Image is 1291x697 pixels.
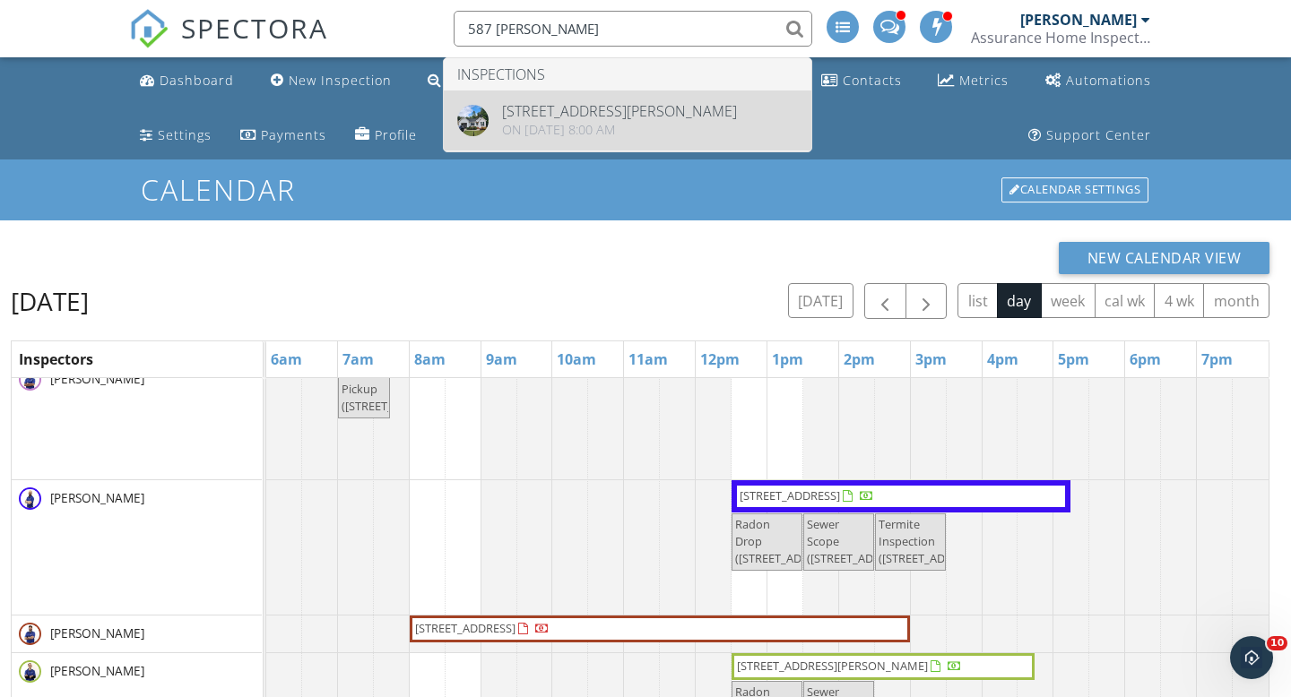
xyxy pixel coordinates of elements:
span: Radon Drop ([STREET_ADDRESS]) [735,516,843,566]
div: Metrics [959,72,1009,89]
a: Dashboard [133,65,241,98]
div: [PERSON_NAME] [1020,11,1137,29]
span: [PERSON_NAME] [47,662,148,680]
a: 9am [481,345,522,374]
img: 9557877%2Fcover_photos%2FrfDvcbaSRfINM7zKDms4%2Foriginal.jpg [457,105,489,136]
span: [STREET_ADDRESS] [415,620,516,636]
img: kyle.jpg [19,660,41,683]
a: New Inspection [264,65,399,98]
a: 1pm [767,345,808,374]
a: 6pm [1125,345,1165,374]
button: Previous day [864,283,906,320]
button: cal wk [1095,283,1156,318]
a: Support Center [1021,119,1158,152]
button: week [1041,283,1096,318]
a: [STREET_ADDRESS][PERSON_NAME] On [DATE] 8:00 am [444,90,811,151]
span: Inspectors [19,349,93,369]
button: Next day [905,283,948,320]
div: Support Center [1046,126,1151,143]
div: Calendar Settings [1001,177,1148,202]
img: john.jpg [19,623,41,645]
button: [DATE] [788,283,853,318]
div: New Inspection [289,72,392,89]
div: Profile [375,126,417,143]
span: 10 [1267,636,1287,650]
h2: [DATE] [11,283,89,319]
span: Termite Inspection ([STREET_ADDRESS]) [879,516,986,566]
button: month [1203,283,1269,318]
button: list [957,283,998,318]
button: day [997,283,1042,318]
div: Contacts [843,72,902,89]
a: 7am [338,345,378,374]
span: [PERSON_NAME] [47,370,148,388]
span: Sewer Scope ([STREET_ADDRESS]) [807,516,914,566]
a: Payments [233,119,334,152]
input: Search everything... [454,11,812,47]
span: SPECTORA [181,9,328,47]
a: Settings [133,119,219,152]
a: SPECTORA [129,24,328,62]
img: bo.jpg [19,487,41,510]
span: Radon Pickup ([STREET_ADDRESS]) [342,364,449,414]
a: 12pm [696,345,744,374]
a: 8am [410,345,450,374]
span: [STREET_ADDRESS] [740,487,840,503]
a: 10am [552,345,601,374]
span: [PERSON_NAME] [47,624,148,642]
a: 7pm [1197,345,1237,374]
a: 2pm [839,345,879,374]
div: On [DATE] 8:00 am [502,123,737,137]
a: Email Queue [438,119,558,152]
div: Assurance Home Inspections [971,29,1150,47]
iframe: Intercom live chat [1230,636,1273,679]
a: Company Profile [348,119,424,152]
a: Contacts [814,65,909,98]
li: Inspections [444,58,811,90]
button: 4 wk [1154,283,1204,318]
div: [STREET_ADDRESS][PERSON_NAME] [502,104,737,118]
a: 5pm [1053,345,1094,374]
div: Dashboard [160,72,234,89]
img: amador.jpg [19,368,41,391]
a: Calendar Settings [1000,176,1150,204]
span: [STREET_ADDRESS][PERSON_NAME] [737,658,928,674]
a: 3pm [911,345,951,374]
a: Metrics [931,65,1016,98]
a: 6am [266,345,307,374]
h1: Calendar [141,174,1150,205]
img: The Best Home Inspection Software - Spectora [129,9,169,48]
div: Automations [1066,72,1151,89]
span: [PERSON_NAME] [47,489,148,507]
a: Unconfirmed [420,65,541,98]
button: New Calendar View [1059,242,1270,274]
a: 4pm [983,345,1023,374]
a: 11am [624,345,672,374]
div: Settings [158,126,212,143]
div: Payments [261,126,326,143]
a: Automations (Advanced) [1038,65,1158,98]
